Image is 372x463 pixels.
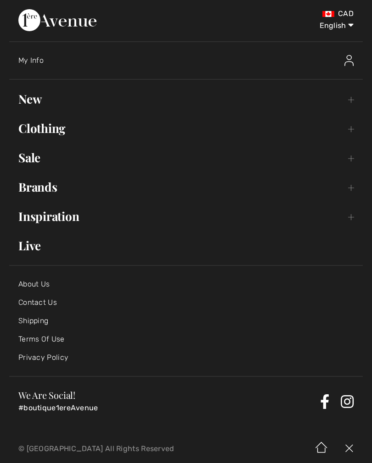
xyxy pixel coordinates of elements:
[18,446,220,452] p: © [GEOGRAPHIC_DATA] All Rights Reserved
[220,9,354,18] div: CAD
[18,353,68,362] a: Privacy Policy
[21,6,40,15] span: Help
[18,280,50,288] a: About Us
[18,46,363,75] a: My InfoMy Info
[9,118,363,138] a: Clothing
[18,403,316,413] p: #boutique1ereAvenue
[18,335,65,343] a: Terms Of Use
[9,206,363,226] a: Inspiration
[308,435,335,463] img: Home
[9,177,363,197] a: Brands
[320,394,329,409] a: Facebook
[9,89,363,109] a: New
[335,435,363,463] img: X
[9,236,363,256] a: Live
[344,55,354,66] img: My Info
[18,56,44,65] span: My Info
[18,316,48,325] a: Shipping
[9,148,363,168] a: Sale
[18,298,57,307] a: Contact Us
[18,391,316,400] h3: We Are Social!
[341,394,354,409] a: Instagram
[18,9,96,31] img: 1ère Avenue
